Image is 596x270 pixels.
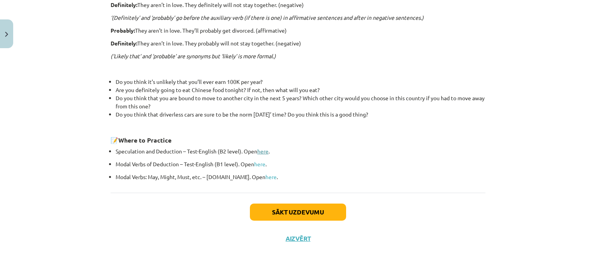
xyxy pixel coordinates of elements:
p: Modal Verbs of Deduction – Test-English (B1 level). Open . [116,160,485,168]
p: They aren’t in love. They probably will not stay together. (negative) [111,39,485,47]
strong: Definitely: [111,40,137,47]
button: Aizvērt [283,235,313,242]
strong: Where to Practice [118,136,172,144]
p: Modal Verbs: May, Might, Must, etc. – [DOMAIN_NAME]. Open . [116,173,485,181]
a: here [257,148,269,155]
li: Do you think it’s unlikely that you’ll ever earn 100K per year? [116,78,485,86]
em: ‘(Definitely’ and ‘probably’ go before the auxiliary verb (if there is one) in affirmative senten... [111,14,424,21]
strong: Probably: [111,27,135,34]
button: Sākt uzdevumu [250,204,346,221]
strong: Definitely: [111,1,137,8]
p: They aren’t in love. They definitely will not stay together. (negative) [111,1,485,9]
em: (‘Likely that’ and ‘probable’ are synonyms but ‘likely’ is more formal.) [111,52,276,59]
li: Do you think that you are bound to move to another city in the next 5 years? Which other city wou... [116,94,485,110]
p: They aren’t in love. They’ll probably get divorced. (affirmative) [111,26,485,35]
a: here [254,160,265,167]
li: Are you definitely going to eat Chinese food tonight? If not, then what will you eat? [116,86,485,94]
li: Do you think that driverless cars are sure to be the norm [DATE]’ time? Do you think this is a go... [116,110,485,127]
img: icon-close-lesson-0947bae3869378f0d4975bcd49f059093ad1ed9edebbc8119c70593378902aed.svg [5,32,8,37]
h3: 📝 [111,131,485,145]
p: Speculation and Deduction – Test-English (B2 level). Open . [116,147,485,155]
a: here [265,173,277,180]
